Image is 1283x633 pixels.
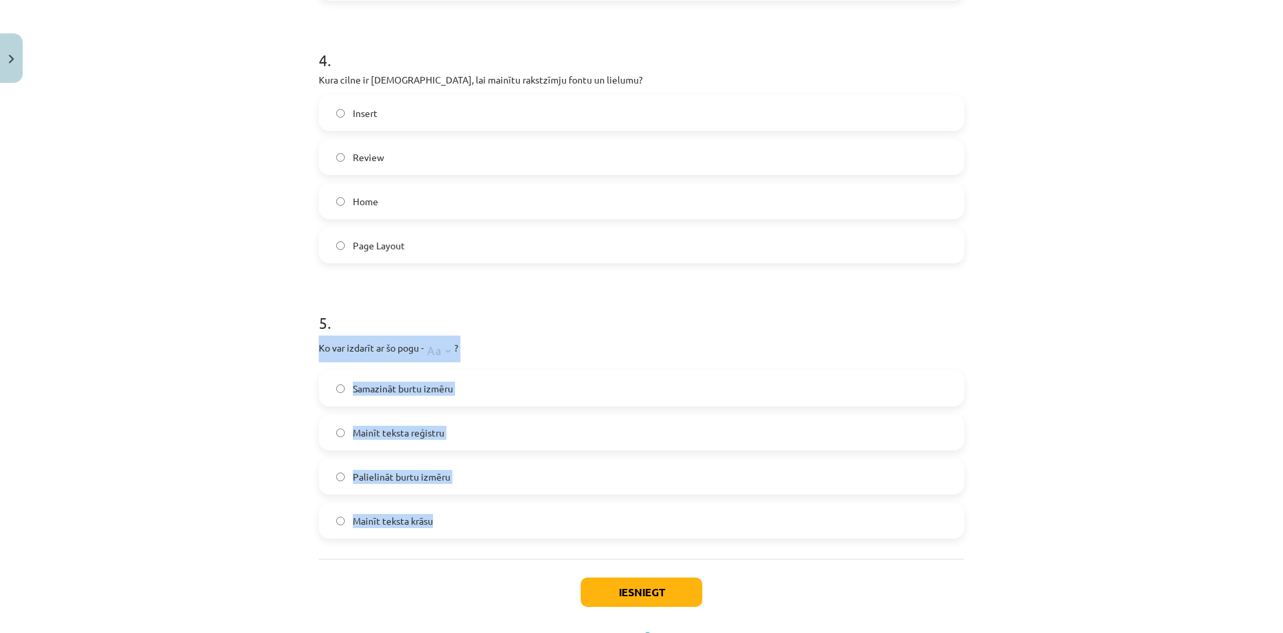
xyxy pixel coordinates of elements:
p: Ko var izdarīt ar šo pogu - ? [319,336,964,362]
input: Review [336,153,345,162]
span: Mainīt teksta krāsu [353,514,433,528]
input: Mainīt teksta krāsu [336,517,345,525]
span: Insert [353,106,378,120]
button: Iesniegt [581,578,702,607]
p: Kura cilne ir [DEMOGRAPHIC_DATA], lai mainītu rakstzīmju fontu un lielumu? [319,73,964,87]
h1: 5 . [319,290,964,332]
span: Review [353,150,384,164]
span: Mainīt teksta reģistru [353,426,444,440]
span: Page Layout [353,239,405,253]
span: Home [353,195,378,209]
input: Mainīt teksta reģistru [336,428,345,437]
span: Palielināt burtu izmēru [353,470,450,484]
h1: 4 . [319,27,964,69]
input: Insert [336,109,345,118]
input: Home [336,197,345,206]
input: Samazināt burtu izmēru [336,384,345,393]
span: Samazināt burtu izmēru [353,382,453,396]
input: Page Layout [336,241,345,250]
img: icon-close-lesson-0947bae3869378f0d4975bcd49f059093ad1ed9edebbc8119c70593378902aed.svg [9,55,14,64]
input: Palielināt burtu izmēru [336,473,345,481]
